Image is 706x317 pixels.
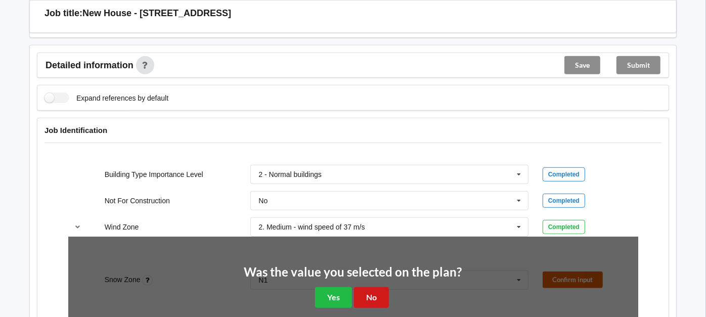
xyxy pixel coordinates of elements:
div: Completed [543,167,585,182]
div: 2 - Normal buildings [258,171,322,178]
h3: New House - [STREET_ADDRESS] [82,8,231,19]
div: 2. Medium - wind speed of 37 m/s [258,223,365,231]
button: reference-toggle [68,218,88,236]
h4: Job Identification [45,125,661,135]
h3: Job title: [45,8,82,19]
div: No [258,197,268,204]
div: Completed [543,220,585,234]
h2: Was the value you selected on the plan? [244,264,462,280]
span: Detailed information [46,61,134,70]
label: Building Type Importance Level [105,170,203,178]
button: No [354,287,389,308]
label: Not For Construction [105,197,170,205]
label: Wind Zone [105,223,139,231]
label: Expand references by default [45,93,168,103]
button: Yes [315,287,352,308]
div: Completed [543,194,585,208]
